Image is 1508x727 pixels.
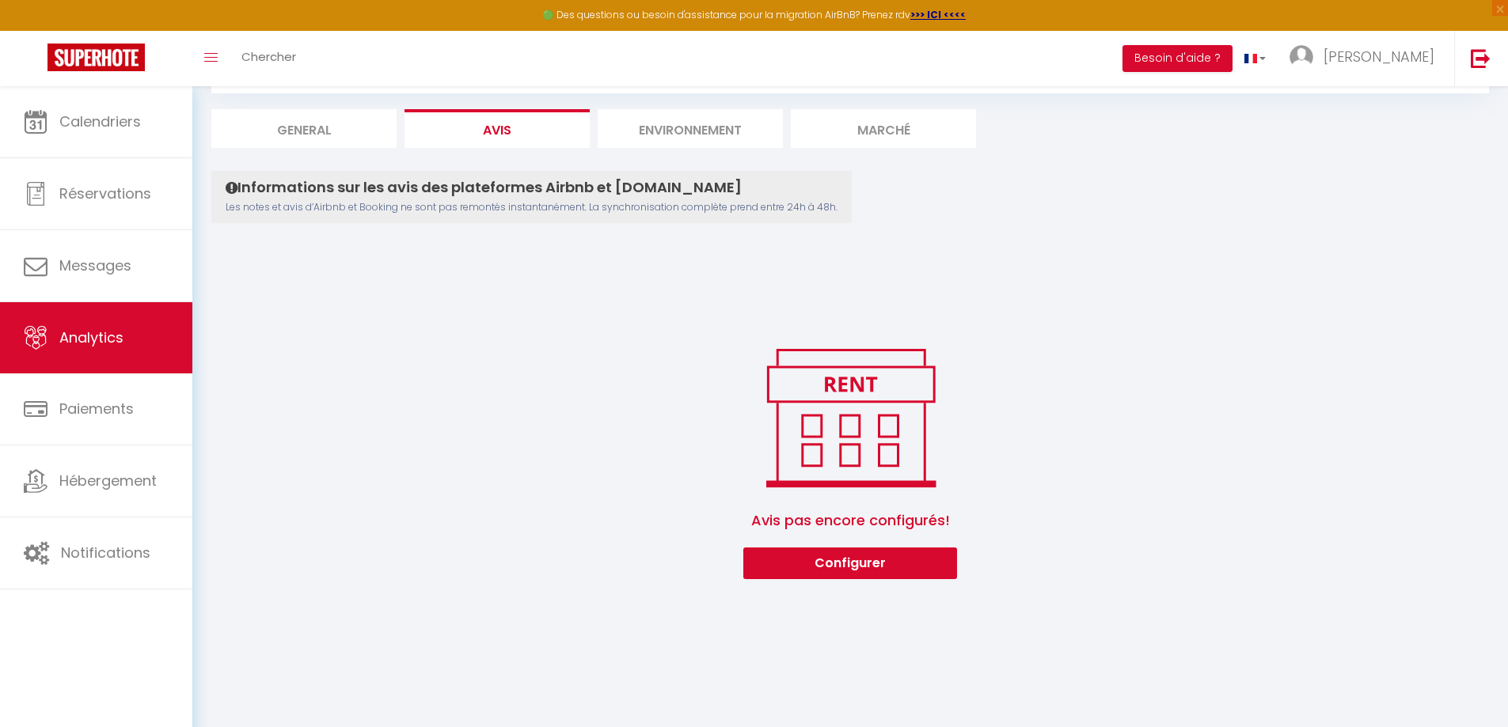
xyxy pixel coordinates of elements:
a: Chercher [230,31,308,86]
h4: Informations sur les avis des plateformes Airbnb et [DOMAIN_NAME] [226,179,838,196]
span: [PERSON_NAME] [1324,47,1434,66]
span: Paiements [59,399,134,418]
a: >>> ICI <<<< [910,8,966,21]
img: rent.png [750,342,952,494]
li: Avis [405,109,590,148]
a: ... [PERSON_NAME] [1278,31,1454,86]
img: logout [1471,48,1491,68]
span: Réservations [59,184,151,203]
img: Super Booking [47,44,145,71]
span: Analytics [59,328,123,347]
p: Les notes et avis d’Airbnb et Booking ne sont pas remontés instantanément. La synchronisation com... [226,200,838,215]
img: ... [1290,45,1313,69]
span: Notifications [61,543,150,562]
span: Calendriers [59,112,141,131]
span: Avis pas encore configurés! [211,494,1489,547]
li: General [211,109,397,148]
button: Besoin d'aide ? [1122,45,1233,72]
span: Hébergement [59,471,157,490]
span: Chercher [241,48,296,65]
li: Environnement [598,109,783,148]
li: Marché [791,109,976,148]
span: Messages [59,256,131,275]
button: Configurer [743,547,957,579]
